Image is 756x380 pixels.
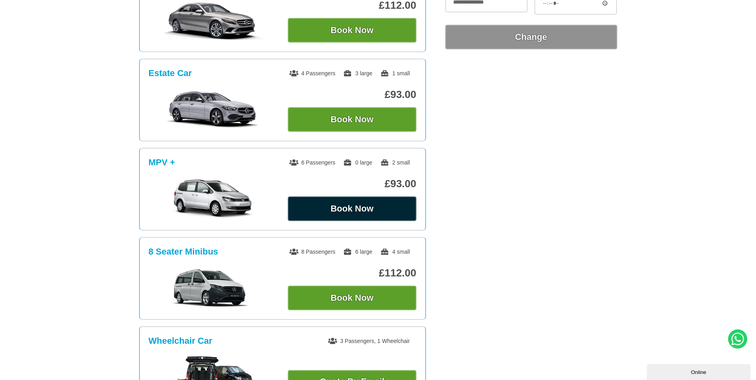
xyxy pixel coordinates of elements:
[288,267,416,279] p: £112.00
[289,249,336,255] span: 8 Passengers
[288,196,416,221] button: Book Now
[153,90,273,129] img: Estate Car
[288,18,416,43] button: Book Now
[149,68,192,78] h3: Estate Car
[149,336,212,346] h3: Wheelchair Car
[328,338,410,344] span: 3 Passengers, 1 Wheelchair
[288,286,416,310] button: Book Now
[380,249,410,255] span: 4 small
[288,107,416,132] button: Book Now
[380,70,410,76] span: 1 small
[343,249,372,255] span: 6 large
[288,178,416,190] p: £93.00
[149,247,218,257] h3: 8 Seater Minibus
[153,0,273,40] img: Business Class
[343,159,372,166] span: 0 large
[149,157,175,168] h3: MPV +
[289,159,336,166] span: 6 Passengers
[343,70,372,76] span: 3 large
[153,179,273,219] img: MPV +
[445,25,617,49] button: Change
[288,88,416,101] p: £93.00
[647,362,752,380] iframe: chat widget
[289,70,336,76] span: 4 Passengers
[153,268,273,308] img: 8 Seater Minibus
[380,159,410,166] span: 2 small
